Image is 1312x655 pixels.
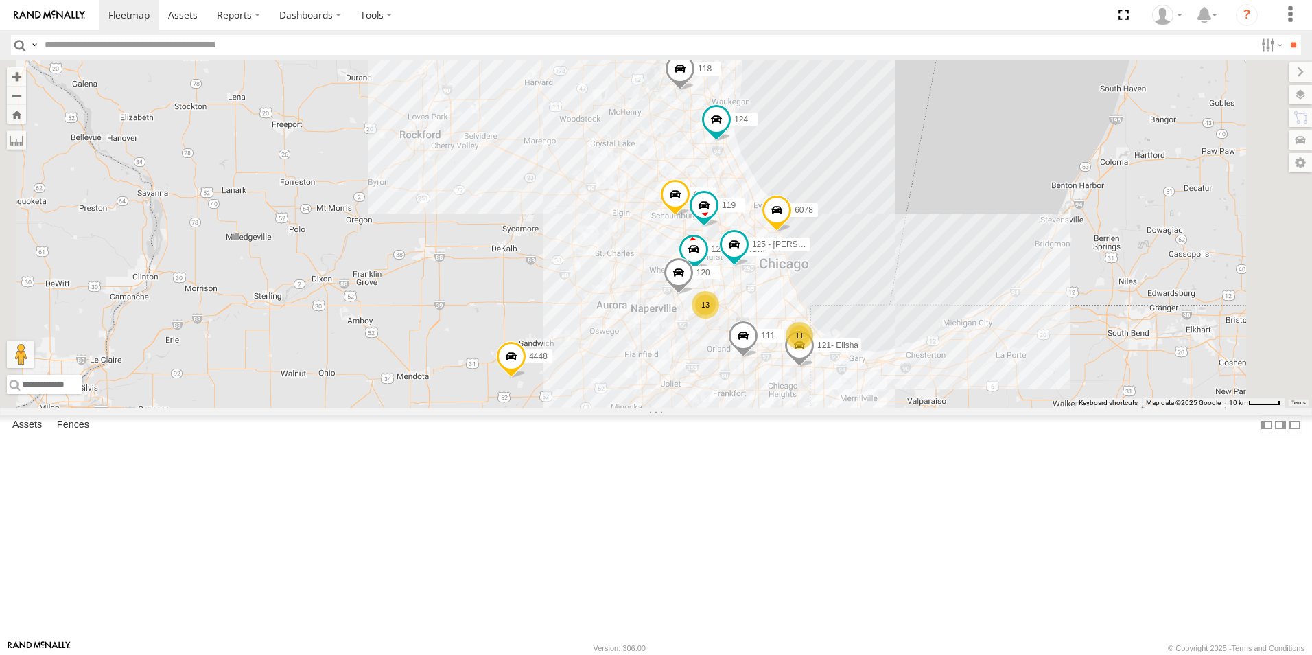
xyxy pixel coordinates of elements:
[1225,398,1285,408] button: Map Scale: 10 km per 43 pixels
[786,322,813,349] div: 11
[692,291,719,319] div: 13
[5,415,49,435] label: Assets
[712,244,800,254] span: 126 - [PERSON_NAME]
[1229,399,1248,406] span: 10 km
[1274,415,1287,435] label: Dock Summary Table to the Right
[1232,644,1304,652] a: Terms and Conditions
[1256,35,1285,55] label: Search Filter Options
[7,341,34,368] button: Drag Pegman onto the map to open Street View
[7,105,26,124] button: Zoom Home
[795,205,813,215] span: 6078
[1236,4,1258,26] i: ?
[1289,153,1312,172] label: Map Settings
[1147,5,1187,25] div: Ed Pruneda
[50,415,96,435] label: Fences
[761,332,775,341] span: 111
[8,641,71,655] a: Visit our Website
[1146,399,1221,406] span: Map data ©2025 Google
[7,67,26,86] button: Zoom in
[7,86,26,105] button: Zoom out
[734,115,748,125] span: 124
[1260,415,1274,435] label: Dock Summary Table to the Left
[7,130,26,150] label: Measure
[1079,398,1138,408] button: Keyboard shortcuts
[14,10,85,20] img: rand-logo.svg
[722,200,736,210] span: 119
[529,352,548,361] span: 4448
[696,268,715,278] span: 120 -
[752,240,841,249] span: 125 - [PERSON_NAME]
[698,64,712,73] span: 118
[594,644,646,652] div: Version: 306.00
[1168,644,1304,652] div: © Copyright 2025 -
[817,341,858,351] span: 121- Elisha
[29,35,40,55] label: Search Query
[1288,415,1302,435] label: Hide Summary Table
[1291,400,1306,406] a: Terms (opens in new tab)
